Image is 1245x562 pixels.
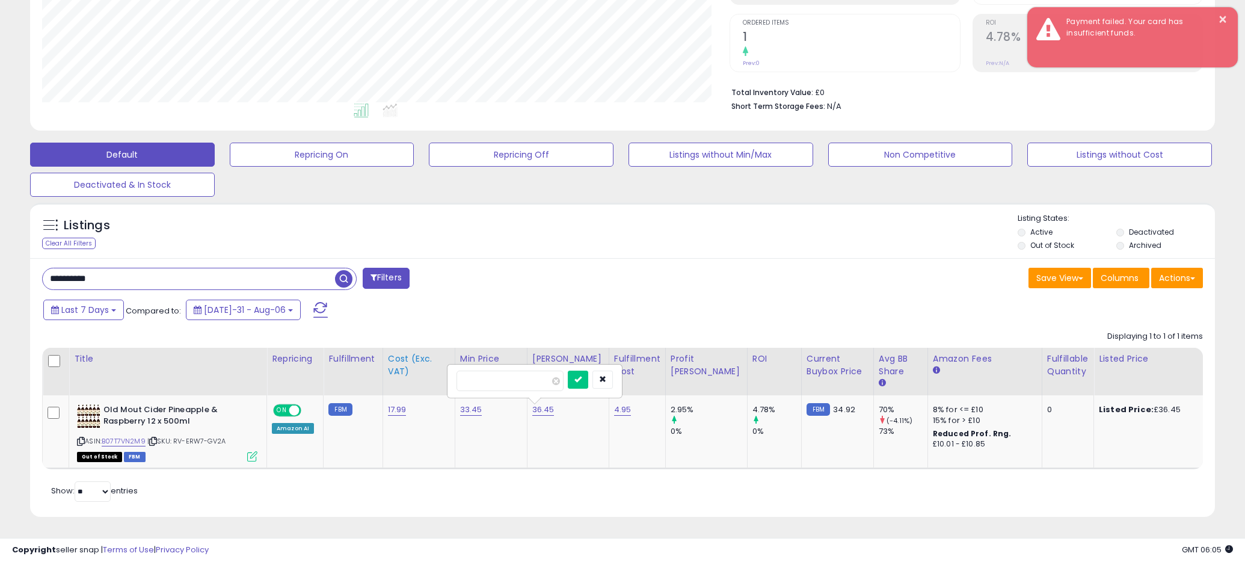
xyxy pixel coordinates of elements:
button: Listings without Min/Max [629,143,813,167]
a: 33.45 [460,404,482,416]
button: Last 7 Days [43,300,124,320]
span: [DATE]-31 - Aug-06 [204,304,286,316]
div: 0% [671,426,747,437]
div: Amazon AI [272,423,314,434]
button: [DATE]-31 - Aug-06 [186,300,301,320]
h2: 1 [743,30,959,46]
b: Reduced Prof. Rng. [933,428,1012,439]
div: £10.01 - £10.85 [933,439,1033,449]
small: FBM [807,403,830,416]
button: Save View [1028,268,1091,288]
div: Displaying 1 to 1 of 1 items [1107,331,1203,342]
div: 70% [879,404,927,415]
span: Columns [1101,272,1139,284]
button: Listings without Cost [1027,143,1212,167]
a: B07T7VN2M9 [102,436,146,446]
div: 2.95% [671,404,747,415]
b: Listed Price: [1099,404,1154,415]
div: Repricing [272,353,318,365]
div: 0% [752,426,801,437]
div: Title [74,353,262,365]
span: Ordered Items [743,20,959,26]
label: Archived [1129,240,1161,250]
small: Prev: N/A [986,60,1009,67]
div: Fulfillment Cost [614,353,660,378]
div: Current Buybox Price [807,353,868,378]
span: 34.92 [833,404,855,415]
div: Avg BB Share [879,353,923,378]
div: Amazon Fees [933,353,1037,365]
button: Repricing Off [429,143,613,167]
a: Privacy Policy [156,544,209,555]
div: Listed Price [1099,353,1203,365]
span: All listings that are currently out of stock and unavailable for purchase on Amazon [77,452,122,462]
h2: 4.78% [986,30,1202,46]
span: | SKU: RV-ERW7-GV2A [147,436,226,446]
small: FBM [328,403,352,416]
b: Old Mout Cider Pineapple & Raspberry 12 x 500ml [103,404,250,430]
div: 0 [1047,404,1084,415]
div: ROI [752,353,796,365]
div: 8% for <= £10 [933,404,1033,415]
div: 15% for > £10 [933,415,1033,426]
label: Active [1030,227,1053,237]
span: 2025-08-15 06:05 GMT [1182,544,1233,555]
div: Clear All Filters [42,238,96,249]
button: Actions [1151,268,1203,288]
div: Cost (Exc. VAT) [388,353,450,378]
small: Avg BB Share. [879,378,886,389]
button: × [1218,12,1228,27]
a: 4.95 [614,404,632,416]
div: 73% [879,426,927,437]
button: Non Competitive [828,143,1013,167]
a: Terms of Use [103,544,154,555]
span: Compared to: [126,305,181,317]
strong: Copyright [12,544,56,555]
div: Fulfillment [328,353,377,365]
small: Prev: 0 [743,60,760,67]
button: Filters [363,268,410,289]
p: Listing States: [1018,213,1214,224]
label: Deactivated [1129,227,1174,237]
li: £0 [731,84,1194,99]
div: Fulfillable Quantity [1047,353,1089,378]
div: £36.45 [1099,404,1199,415]
span: ON [274,406,289,416]
span: ROI [986,20,1202,26]
a: 17.99 [388,404,407,416]
small: Amazon Fees. [933,365,940,376]
div: [PERSON_NAME] [532,353,604,365]
button: Deactivated & In Stock [30,173,215,197]
span: Last 7 Days [61,304,109,316]
small: (-4.11%) [887,416,912,425]
b: Short Term Storage Fees: [731,101,825,111]
span: Show: entries [51,485,138,496]
div: seller snap | | [12,545,209,556]
div: Payment failed. Your card has insufficient funds. [1057,16,1229,39]
button: Repricing On [230,143,414,167]
b: Total Inventory Value: [731,87,813,97]
button: Columns [1093,268,1149,288]
span: OFF [300,406,319,416]
label: Out of Stock [1030,240,1074,250]
div: Profit [PERSON_NAME] [671,353,742,378]
button: Default [30,143,215,167]
a: 36.45 [532,404,555,416]
div: 4.78% [752,404,801,415]
span: N/A [827,100,841,112]
div: ASIN: [77,404,257,460]
div: Min Price [460,353,522,365]
img: 51xPbZoIXxL._SL40_.jpg [77,404,100,428]
h5: Listings [64,217,110,234]
span: FBM [124,452,146,462]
